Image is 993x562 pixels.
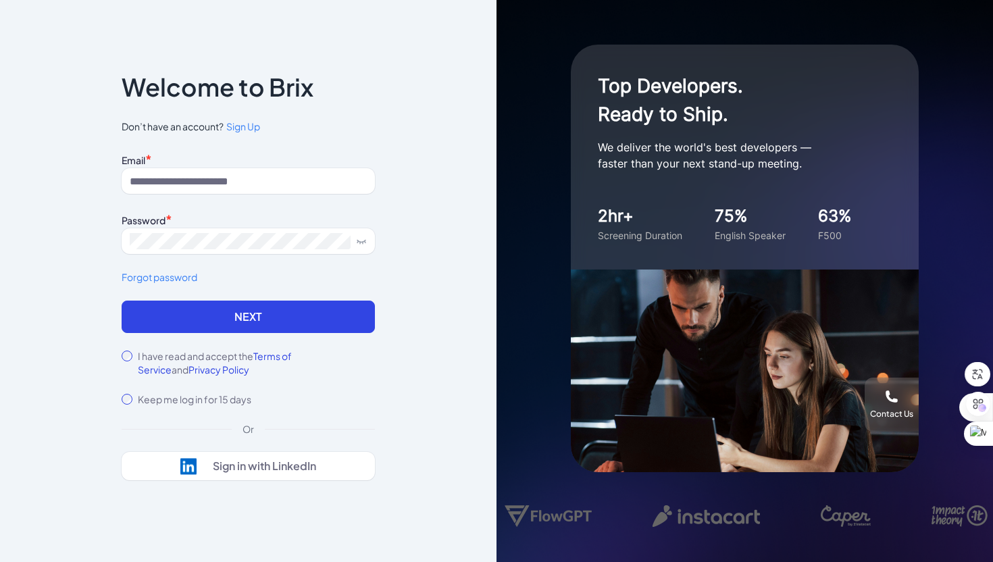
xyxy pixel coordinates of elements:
h1: Top Developers. Ready to Ship. [598,72,868,128]
a: Forgot password [122,270,375,284]
span: Privacy Policy [188,363,249,376]
label: Email [122,154,145,166]
div: Or [232,422,265,436]
label: Password [122,214,165,226]
div: Screening Duration [598,228,682,242]
button: Next [122,301,375,333]
div: Contact Us [870,409,913,419]
div: 75% [715,204,786,228]
button: Sign in with LinkedIn [122,452,375,480]
p: Welcome to Brix [122,76,313,98]
p: We deliver the world's best developers — faster than your next stand-up meeting. [598,139,868,172]
label: I have read and accept the and [138,349,375,376]
div: Sign in with LinkedIn [213,459,316,473]
div: English Speaker [715,228,786,242]
a: Sign Up [224,120,260,134]
span: Don’t have an account? [122,120,375,134]
label: Keep me log in for 15 days [138,392,251,406]
div: 63% [818,204,852,228]
button: Contact Us [865,378,919,432]
span: Sign Up [226,120,260,132]
div: F500 [818,228,852,242]
div: 2hr+ [598,204,682,228]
